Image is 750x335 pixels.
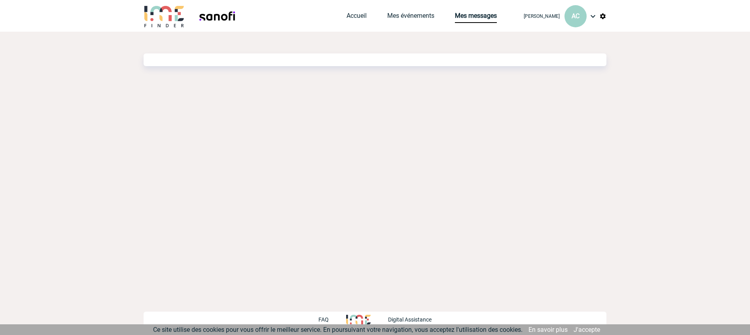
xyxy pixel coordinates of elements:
[524,13,560,19] span: [PERSON_NAME]
[455,12,497,23] a: Mes messages
[318,315,346,323] a: FAQ
[574,326,600,333] a: J'accepte
[572,12,580,20] span: AC
[144,5,185,27] img: IME-Finder
[347,12,367,23] a: Accueil
[318,316,329,323] p: FAQ
[528,326,568,333] a: En savoir plus
[153,326,523,333] span: Ce site utilise des cookies pour vous offrir le meilleur service. En poursuivant votre navigation...
[388,316,432,323] p: Digital Assistance
[387,12,434,23] a: Mes événements
[346,315,371,324] img: http://www.idealmeetingsevents.fr/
